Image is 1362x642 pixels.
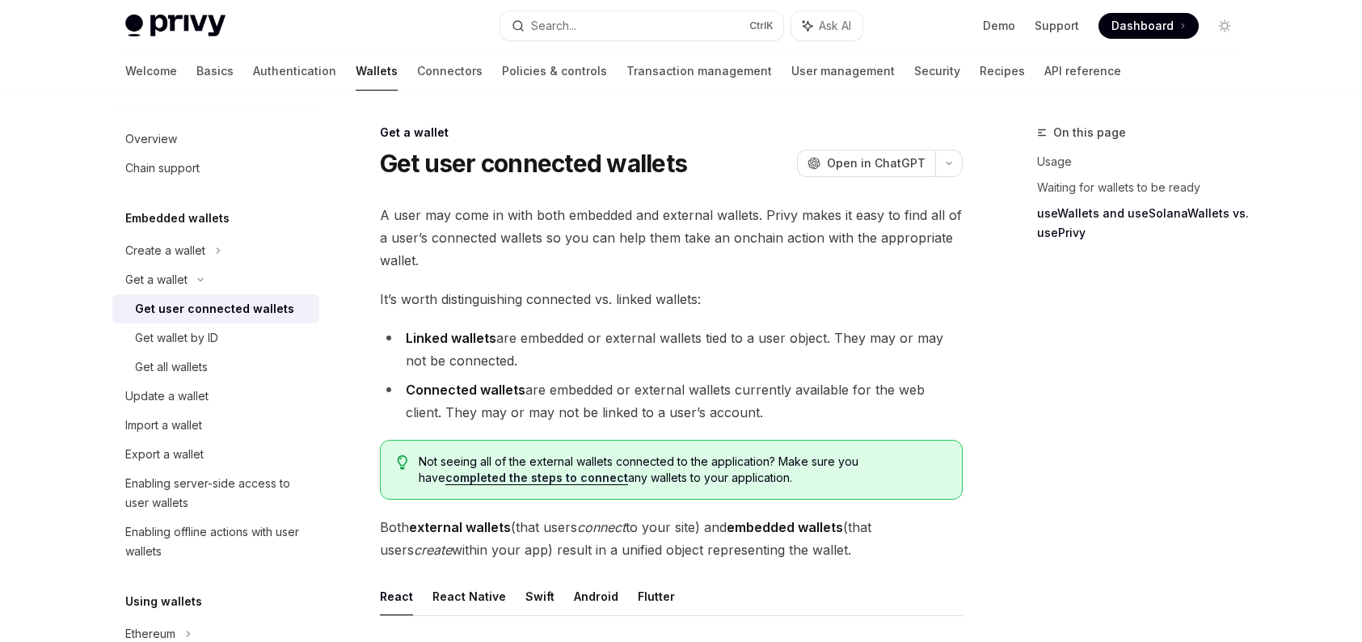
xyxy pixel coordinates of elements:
strong: Linked wallets [406,330,496,346]
strong: external wallets [409,519,511,535]
a: Waiting for wallets to be ready [1037,175,1250,201]
span: A user may come in with both embedded and external wallets. Privy makes it easy to find all of a ... [380,204,963,272]
div: Enabling server-side access to user wallets [125,474,310,513]
a: Welcome [125,52,177,91]
a: Import a wallet [112,411,319,440]
strong: Connected wallets [406,382,525,398]
div: Get all wallets [135,357,208,377]
a: API reference [1044,52,1121,91]
a: Export a wallet [112,440,319,469]
div: Import a wallet [125,416,202,435]
button: Android [574,577,618,615]
span: Not seeing all of the external wallets connected to the application? Make sure you have any walle... [419,454,945,486]
button: Ask AI [791,11,862,40]
a: Chain support [112,154,319,183]
div: Overview [125,129,177,149]
li: are embedded or external wallets tied to a user object. They may or may not be connected. [380,327,963,372]
a: Security [914,52,960,91]
div: Search... [531,16,576,36]
a: Connectors [417,52,483,91]
a: Get wallet by ID [112,323,319,353]
span: Ask AI [819,18,851,34]
a: Enabling offline actions with user wallets [112,517,319,566]
a: Recipes [980,52,1025,91]
a: Authentication [253,52,336,91]
button: Flutter [638,577,675,615]
a: Basics [196,52,234,91]
button: Toggle dark mode [1212,13,1238,39]
a: useWallets and useSolanaWallets vs. usePrivy [1037,201,1250,246]
button: Swift [525,577,554,615]
div: Update a wallet [125,386,209,406]
div: Get user connected wallets [135,299,294,319]
div: Enabling offline actions with user wallets [125,522,310,561]
span: Ctrl K [749,19,774,32]
span: Both (that users to your site) and (that users within your app) result in a unified object repres... [380,516,963,561]
svg: Tip [397,455,408,470]
em: create [414,542,452,558]
a: Transaction management [626,52,772,91]
a: Dashboard [1098,13,1199,39]
a: Demo [983,18,1015,34]
a: Support [1035,18,1079,34]
div: Get a wallet [380,125,963,141]
h5: Embedded wallets [125,209,230,228]
a: Overview [112,125,319,154]
button: React Native [432,577,506,615]
div: Create a wallet [125,241,205,260]
button: Search...CtrlK [500,11,783,40]
span: On this page [1053,123,1126,142]
a: Get all wallets [112,353,319,382]
a: Policies & controls [502,52,607,91]
img: light logo [125,15,226,37]
div: Export a wallet [125,445,204,464]
div: Get a wallet [125,270,188,289]
strong: embedded wallets [727,519,843,535]
a: Wallets [356,52,398,91]
em: connect [577,519,626,535]
a: Usage [1037,149,1250,175]
div: Get wallet by ID [135,328,218,348]
span: Open in ChatGPT [827,155,926,171]
a: completed the steps to connect [445,471,628,485]
a: User management [791,52,895,91]
a: Update a wallet [112,382,319,411]
span: Dashboard [1111,18,1174,34]
h5: Using wallets [125,592,202,611]
button: React [380,577,413,615]
a: Get user connected wallets [112,294,319,323]
button: Open in ChatGPT [797,150,935,177]
a: Enabling server-side access to user wallets [112,469,319,517]
li: are embedded or external wallets currently available for the web client. They may or may not be l... [380,378,963,424]
h1: Get user connected wallets [380,149,688,178]
span: It’s worth distinguishing connected vs. linked wallets: [380,288,963,310]
div: Chain support [125,158,200,178]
